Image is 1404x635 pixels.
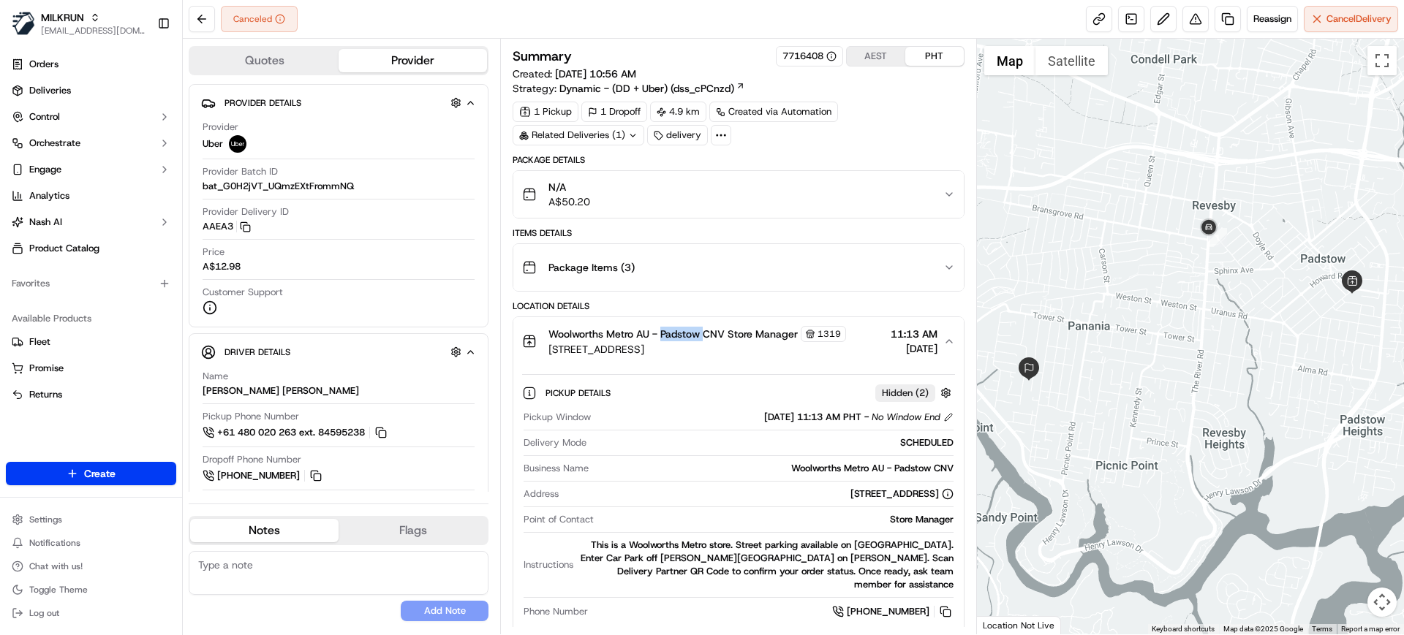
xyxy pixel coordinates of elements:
[203,286,283,299] span: Customer Support
[203,246,224,259] span: Price
[1367,588,1397,617] button: Map camera controls
[203,370,228,383] span: Name
[12,12,35,35] img: MILKRUN
[850,487,954,501] div: [STREET_ADDRESS]
[29,216,62,229] span: Nash AI
[29,362,64,375] span: Promise
[882,387,929,400] span: Hidden ( 2 )
[581,102,647,122] div: 1 Dropoff
[29,388,62,401] span: Returns
[6,237,176,260] a: Product Catalog
[203,180,354,193] span: bat_G0H2jVT_UQmzEXtFrommNQ
[891,327,937,341] span: 11:13 AM
[984,46,1035,75] button: Show street map
[579,539,953,591] div: This is a Woolworths Metro store. Street parking available on [GEOGRAPHIC_DATA]. Enter Car Park o...
[6,330,176,354] button: Fleet
[6,556,176,577] button: Chat with us!
[203,165,278,178] span: Provider Batch ID
[12,335,170,349] a: Fleet
[818,328,841,340] span: 1319
[41,25,146,37] button: [EMAIL_ADDRESS][DOMAIN_NAME]
[203,205,289,218] span: Provider Delivery ID
[6,132,176,155] button: Orchestrate
[513,171,963,218] button: N/AA$50.20
[203,220,251,233] button: AAEA3
[339,49,487,72] button: Provider
[548,327,798,341] span: Woolworths Metro AU - Padstow CNV Store Manager
[217,469,300,482] span: [PHONE_NUMBER]
[548,194,590,209] span: A$50.20
[29,537,80,549] span: Notifications
[203,453,301,466] span: Dropoff Phone Number
[190,49,339,72] button: Quotes
[6,6,151,41] button: MILKRUNMILKRUN[EMAIL_ADDRESS][DOMAIN_NAME]
[29,163,61,176] span: Engage
[513,66,636,81] span: Created:
[709,102,838,122] a: Created via Automation
[203,468,324,484] a: [PHONE_NUMBER]
[513,102,578,122] div: 1 Pickup
[203,260,241,273] span: A$12.98
[592,436,953,449] div: SCHEDULED
[1253,12,1291,26] span: Reassign
[6,210,176,234] button: Nash AI
[6,184,176,208] a: Analytics
[524,513,594,526] span: Point of Contact
[217,426,365,439] span: +61 480 020 263 ext. 84595238
[29,242,99,255] span: Product Catalog
[201,91,476,115] button: Provider Details
[203,384,359,398] div: [PERSON_NAME] [PERSON_NAME]
[513,81,745,96] div: Strategy:
[782,50,837,63] div: 7716408
[203,121,238,134] span: Provider
[1035,46,1108,75] button: Show satellite imagery
[548,342,846,357] span: [STREET_ADDRESS]
[513,50,572,63] h3: Summary
[41,10,84,25] button: MILKRUN
[224,346,290,358] span: Driver Details
[555,67,636,80] span: [DATE] 10:56 AM
[339,519,487,542] button: Flags
[1367,46,1397,75] button: Toggle fullscreen view
[6,272,176,295] div: Favorites
[1152,624,1215,634] button: Keyboard shortcuts
[12,362,170,375] a: Promise
[524,462,589,475] span: Business Name
[6,579,176,600] button: Toggle Theme
[847,47,905,66] button: AEST
[524,436,586,449] span: Delivery Mode
[905,47,964,66] button: PHT
[29,335,50,349] span: Fleet
[548,180,590,194] span: N/A
[559,81,734,96] span: Dynamic - (DD + Uber) (dss_cPCnzd)
[203,137,223,151] span: Uber
[203,425,389,441] a: +61 480 020 263 ext. 84595238
[29,137,80,150] span: Orchestrate
[6,509,176,530] button: Settings
[6,533,176,553] button: Notifications
[524,558,573,571] span: Instructions
[600,513,953,526] div: Store Manager
[1326,12,1392,26] span: Cancel Delivery
[6,603,176,623] button: Log out
[1208,228,1227,247] div: 1
[29,584,88,596] span: Toggle Theme
[981,615,1029,634] a: Open this area in Google Maps (opens a new window)
[6,105,176,129] button: Control
[190,519,339,542] button: Notes
[548,260,635,275] span: Package Items ( 3 )
[84,466,116,481] span: Create
[513,227,964,239] div: Items Details
[981,615,1029,634] img: Google
[29,607,59,619] span: Log out
[6,307,176,330] div: Available Products
[229,135,246,153] img: uber-new-logo.jpeg
[513,154,964,166] div: Package Details
[595,462,953,475] div: Woolworths Metro AU - Padstow CNV
[524,411,591,424] span: Pickup Window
